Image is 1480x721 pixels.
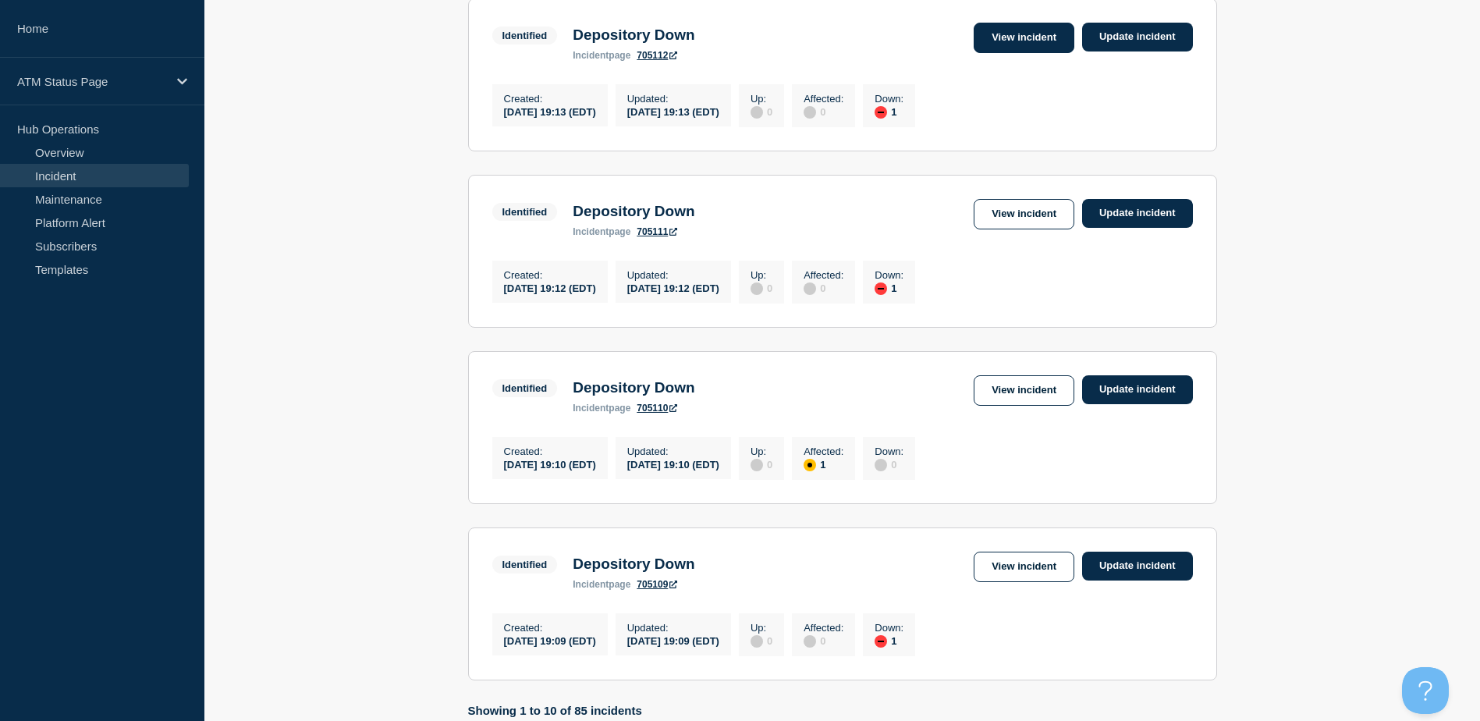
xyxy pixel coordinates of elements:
[875,457,903,471] div: 0
[875,281,903,295] div: 1
[974,552,1074,582] a: View incident
[573,226,630,237] p: page
[875,634,903,648] div: 1
[573,579,609,590] span: incident
[627,269,719,281] p: Updated :
[504,634,596,647] div: [DATE] 19:09 (EDT)
[627,105,719,118] div: [DATE] 19:13 (EDT)
[974,199,1074,229] a: View incident
[637,403,677,414] a: 705110
[804,459,816,471] div: affected
[804,282,816,295] div: disabled
[1082,375,1193,404] a: Update incident
[804,457,843,471] div: 1
[751,105,772,119] div: 0
[504,446,596,457] p: Created :
[1082,23,1193,51] a: Update incident
[751,269,772,281] p: Up :
[573,579,630,590] p: page
[875,105,903,119] div: 1
[804,93,843,105] p: Affected :
[875,269,903,281] p: Down :
[627,446,719,457] p: Updated :
[974,375,1074,406] a: View incident
[804,622,843,634] p: Affected :
[804,635,816,648] div: disabled
[492,203,558,221] span: Identified
[875,93,903,105] p: Down :
[573,203,694,220] h3: Depository Down
[492,379,558,397] span: Identified
[751,459,763,471] div: disabled
[627,281,719,294] div: [DATE] 19:12 (EDT)
[751,635,763,648] div: disabled
[751,281,772,295] div: 0
[875,459,887,471] div: disabled
[751,457,772,471] div: 0
[637,579,677,590] a: 705109
[492,27,558,44] span: Identified
[804,269,843,281] p: Affected :
[804,105,843,119] div: 0
[17,75,167,88] p: ATM Status Page
[573,403,630,414] p: page
[573,556,694,573] h3: Depository Down
[804,446,843,457] p: Affected :
[751,282,763,295] div: disabled
[504,105,596,118] div: [DATE] 19:13 (EDT)
[504,457,596,471] div: [DATE] 19:10 (EDT)
[573,50,630,61] p: page
[504,269,596,281] p: Created :
[751,446,772,457] p: Up :
[637,50,677,61] a: 705112
[875,635,887,648] div: down
[573,226,609,237] span: incident
[875,622,903,634] p: Down :
[492,556,558,574] span: Identified
[1082,552,1193,581] a: Update incident
[468,704,997,717] p: Showing 1 to 10 of 85 incidents
[573,50,609,61] span: incident
[627,634,719,647] div: [DATE] 19:09 (EDT)
[751,634,772,648] div: 0
[573,379,694,396] h3: Depository Down
[637,226,677,237] a: 705111
[875,106,887,119] div: down
[504,622,596,634] p: Created :
[875,282,887,295] div: down
[804,281,843,295] div: 0
[573,27,694,44] h3: Depository Down
[1082,199,1193,228] a: Update incident
[751,93,772,105] p: Up :
[573,403,609,414] span: incident
[504,281,596,294] div: [DATE] 19:12 (EDT)
[627,622,719,634] p: Updated :
[627,93,719,105] p: Updated :
[1402,667,1449,714] iframe: Help Scout Beacon - Open
[627,457,719,471] div: [DATE] 19:10 (EDT)
[974,23,1074,53] a: View incident
[804,106,816,119] div: disabled
[804,634,843,648] div: 0
[504,93,596,105] p: Created :
[875,446,903,457] p: Down :
[751,106,763,119] div: disabled
[751,622,772,634] p: Up :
